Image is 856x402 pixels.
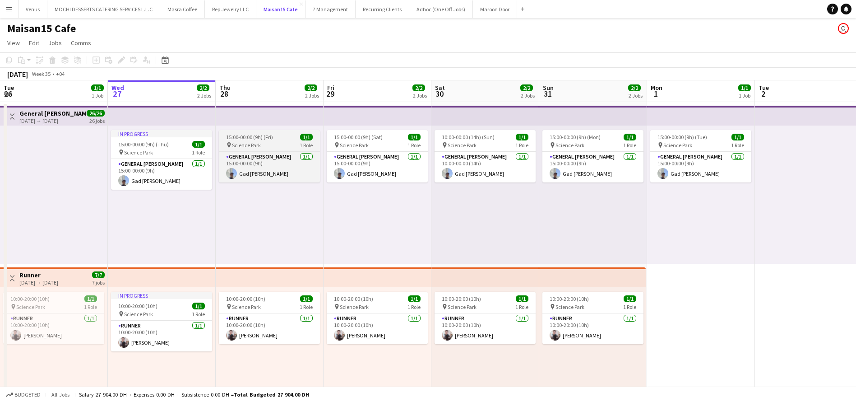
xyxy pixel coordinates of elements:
[356,0,409,18] button: Recurring Clients
[838,23,849,34] app-user-avatar: Rudi Yriarte
[435,292,536,344] app-job-card: 10:00-20:00 (10h)1/1 Science Park1 RoleRunner1/110:00-20:00 (10h)[PERSON_NAME]
[413,92,427,99] div: 2 Jobs
[650,152,751,182] app-card-role: General [PERSON_NAME]1/115:00-00:00 (9h)Gad [PERSON_NAME]
[757,89,769,99] span: 2
[111,84,124,92] span: Wed
[542,292,643,344] div: 10:00-20:00 (10h)1/1 Science Park1 RoleRunner1/110:00-20:00 (10h)[PERSON_NAME]
[327,313,428,344] app-card-role: Runner1/110:00-20:00 (10h)[PERSON_NAME]
[84,304,97,310] span: 1 Role
[19,109,87,117] h3: General [PERSON_NAME]
[92,92,103,99] div: 1 Job
[111,321,212,351] app-card-role: Runner1/110:00-20:00 (10h)[PERSON_NAME]
[334,295,373,302] span: 10:00-20:00 (10h)
[256,0,305,18] button: Maisan15 Cafe
[327,292,428,344] div: 10:00-20:00 (10h)1/1 Science Park1 RoleRunner1/110:00-20:00 (10h)[PERSON_NAME]
[79,391,309,398] div: Salary 27 904.00 DH + Expenses 0.00 DH + Subsistence 0.00 DH =
[541,89,554,99] span: 31
[739,92,750,99] div: 1 Job
[516,295,528,302] span: 1/1
[7,70,28,79] div: [DATE]
[516,134,528,140] span: 1/1
[160,0,205,18] button: Masra Coffee
[19,271,58,279] h3: Runner
[219,130,320,182] app-job-card: 15:00-00:00 (9h) (Fri)1/1 Science Park1 RoleGeneral [PERSON_NAME]1/115:00-00:00 (9h)Gad [PERSON_N...
[111,130,212,137] div: In progress
[111,292,212,351] app-job-card: In progress10:00-20:00 (10h)1/1 Science Park1 RoleRunner1/110:00-20:00 (10h)[PERSON_NAME]
[628,84,641,91] span: 2/2
[111,130,212,190] app-job-card: In progress15:00-00:00 (9h) (Thu)1/1 Science Park1 RoleGeneral [PERSON_NAME]1/115:00-00:00 (9h)Ga...
[50,391,71,398] span: All jobs
[550,134,601,140] span: 15:00-00:00 (9h) (Mon)
[408,295,421,302] span: 1/1
[334,134,383,140] span: 15:00-00:00 (9h) (Sat)
[407,304,421,310] span: 1 Role
[7,22,76,35] h1: Maisan15 Cafe
[555,142,584,149] span: Science Park
[448,142,477,149] span: Science Park
[3,292,104,344] app-job-card: 10:00-20:00 (10h)1/1 Science Park1 RoleRunner1/110:00-20:00 (10h)[PERSON_NAME]
[442,134,495,140] span: 10:00-00:00 (14h) (Sun)
[759,84,769,92] span: Tue
[305,84,317,91] span: 2/2
[300,304,313,310] span: 1 Role
[473,0,517,18] button: Maroon Door
[124,311,153,318] span: Science Park
[542,152,643,182] app-card-role: General [PERSON_NAME]1/115:00-00:00 (9h)Gad [PERSON_NAME]
[623,304,636,310] span: 1 Role
[4,37,23,49] a: View
[327,84,334,92] span: Fri
[731,134,744,140] span: 1/1
[118,141,169,148] span: 15:00-00:00 (9h) (Thu)
[19,279,58,286] div: [DATE] → [DATE]
[434,89,445,99] span: 30
[7,39,20,47] span: View
[219,292,320,344] app-job-card: 10:00-20:00 (10h)1/1 Science Park1 RoleRunner1/110:00-20:00 (10h)[PERSON_NAME]
[412,84,425,91] span: 2/2
[327,152,428,182] app-card-role: General [PERSON_NAME]1/115:00-00:00 (9h)Gad [PERSON_NAME]
[435,130,536,182] app-job-card: 10:00-00:00 (14h) (Sun)1/1 Science Park1 RoleGeneral [PERSON_NAME]1/110:00-00:00 (14h)Gad [PERSON...
[219,84,231,92] span: Thu
[111,292,212,299] div: In progress
[192,149,205,156] span: 1 Role
[10,295,50,302] span: 10:00-20:00 (10h)
[84,295,97,302] span: 1/1
[30,70,52,77] span: Week 35
[29,39,39,47] span: Edit
[87,110,105,117] span: 26/26
[232,142,261,149] span: Science Park
[650,130,751,182] app-job-card: 15:00-00:00 (9h) (Tue)1/1 Science Park1 RoleGeneral [PERSON_NAME]1/115:00-00:00 (9h)Gad [PERSON_N...
[218,89,231,99] span: 28
[45,37,65,49] a: Jobs
[25,37,43,49] a: Edit
[305,0,356,18] button: 7 Management
[192,303,205,309] span: 1/1
[327,130,428,182] app-job-card: 15:00-00:00 (9h) (Sat)1/1 Science Park1 RoleGeneral [PERSON_NAME]1/115:00-00:00 (9h)Gad [PERSON_N...
[624,295,636,302] span: 1/1
[226,134,273,140] span: 15:00-00:00 (9h) (Fri)
[124,149,153,156] span: Science Park
[649,89,662,99] span: 1
[448,304,477,310] span: Science Park
[71,39,91,47] span: Comms
[550,295,589,302] span: 10:00-20:00 (10h)
[435,313,536,344] app-card-role: Runner1/110:00-20:00 (10h)[PERSON_NAME]
[738,84,751,91] span: 1/1
[542,130,643,182] app-job-card: 15:00-00:00 (9h) (Mon)1/1 Science Park1 RoleGeneral [PERSON_NAME]1/115:00-00:00 (9h)Gad [PERSON_N...
[111,159,212,190] app-card-role: General [PERSON_NAME]1/115:00-00:00 (9h)Gad [PERSON_NAME]
[515,304,528,310] span: 1 Role
[19,0,47,18] button: Venus
[91,84,104,91] span: 1/1
[409,0,473,18] button: Adhoc (One Off Jobs)
[226,295,265,302] span: 10:00-20:00 (10h)
[442,295,481,302] span: 10:00-20:00 (10h)
[118,303,157,309] span: 10:00-20:00 (10h)
[651,84,662,92] span: Mon
[92,271,105,278] span: 7/7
